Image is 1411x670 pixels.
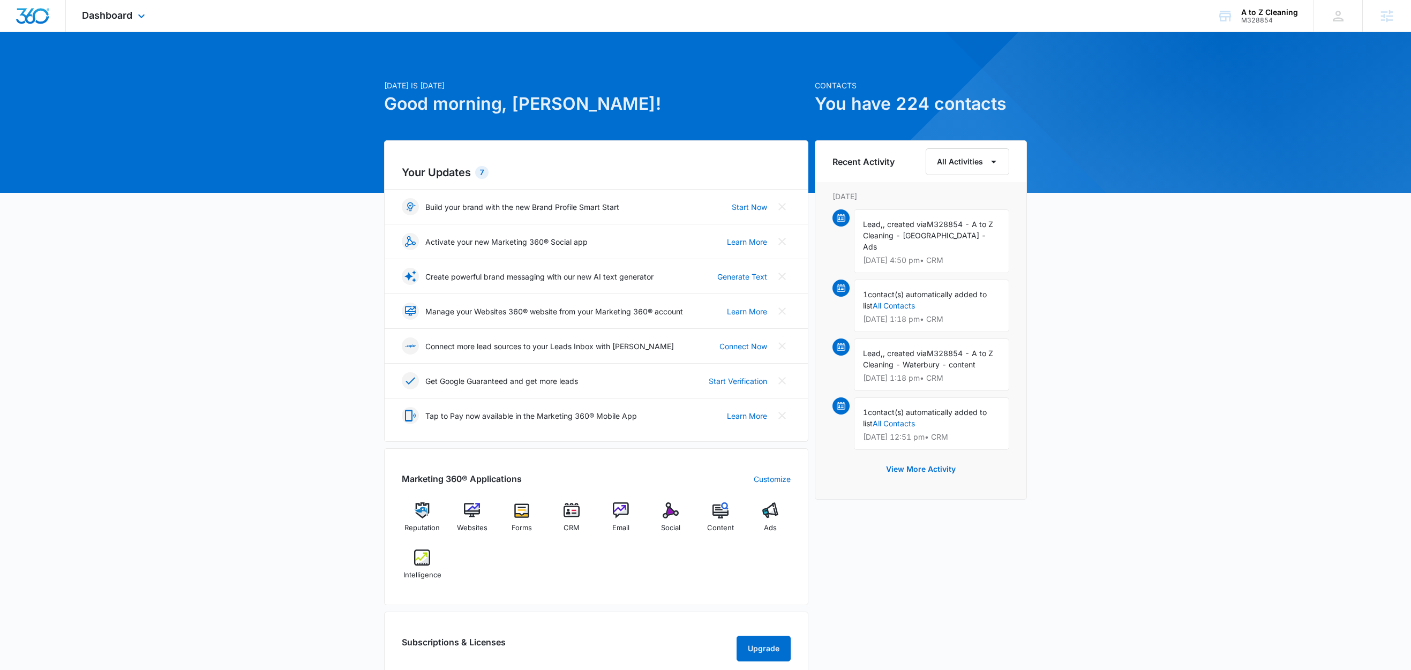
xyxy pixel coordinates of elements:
[873,419,915,428] a: All Contacts
[709,375,767,387] a: Start Verification
[737,636,791,661] button: Upgrade
[612,523,629,533] span: Email
[700,502,741,541] a: Content
[727,236,767,247] a: Learn More
[863,290,987,310] span: contact(s) automatically added to list
[402,472,522,485] h2: Marketing 360® Applications
[863,433,1000,441] p: [DATE] 12:51 pm • CRM
[650,502,692,541] a: Social
[661,523,680,533] span: Social
[815,80,1027,91] p: Contacts
[475,166,489,179] div: 7
[404,523,440,533] span: Reputation
[832,155,895,168] h6: Recent Activity
[863,408,868,417] span: 1
[384,80,808,91] p: [DATE] is [DATE]
[774,407,791,424] button: Close
[732,201,767,213] a: Start Now
[727,306,767,317] a: Learn More
[863,374,1000,382] p: [DATE] 1:18 pm • CRM
[863,408,987,428] span: contact(s) automatically added to list
[402,164,791,180] h2: Your Updates
[425,236,588,247] p: Activate your new Marketing 360® Social app
[815,91,1027,117] h1: You have 224 contacts
[403,570,441,581] span: Intelligence
[1241,17,1298,24] div: account id
[719,341,767,352] a: Connect Now
[564,523,580,533] span: CRM
[863,220,993,251] span: M328854 - A to Z Cleaning - [GEOGRAPHIC_DATA] - Ads
[774,303,791,320] button: Close
[774,337,791,355] button: Close
[384,91,808,117] h1: Good morning, [PERSON_NAME]!
[883,220,927,229] span: , created via
[832,191,1009,202] p: [DATE]
[774,198,791,215] button: Close
[425,271,654,282] p: Create powerful brand messaging with our new AI text generator
[774,372,791,389] button: Close
[717,271,767,282] a: Generate Text
[512,523,532,533] span: Forms
[863,315,1000,323] p: [DATE] 1:18 pm • CRM
[425,201,619,213] p: Build your brand with the new Brand Profile Smart Start
[457,523,487,533] span: Websites
[452,502,493,541] a: Websites
[425,341,674,352] p: Connect more lead sources to your Leads Inbox with [PERSON_NAME]
[863,257,1000,264] p: [DATE] 4:50 pm • CRM
[425,410,637,421] p: Tap to Pay now available in the Marketing 360® Mobile App
[727,410,767,421] a: Learn More
[774,233,791,250] button: Close
[707,523,734,533] span: Content
[863,349,883,358] span: Lead,
[926,148,1009,175] button: All Activities
[863,220,883,229] span: Lead,
[425,375,578,387] p: Get Google Guaranteed and get more leads
[82,10,132,21] span: Dashboard
[873,301,915,310] a: All Contacts
[749,502,791,541] a: Ads
[863,349,993,369] span: M328854 - A to Z Cleaning - Waterbury - content
[402,502,443,541] a: Reputation
[863,290,868,299] span: 1
[764,523,777,533] span: Ads
[425,306,683,317] p: Manage your Websites 360® website from your Marketing 360® account
[601,502,642,541] a: Email
[551,502,592,541] a: CRM
[1241,8,1298,17] div: account name
[883,349,927,358] span: , created via
[754,473,791,485] a: Customize
[501,502,543,541] a: Forms
[774,268,791,285] button: Close
[402,549,443,588] a: Intelligence
[402,636,506,657] h2: Subscriptions & Licenses
[875,456,966,482] button: View More Activity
